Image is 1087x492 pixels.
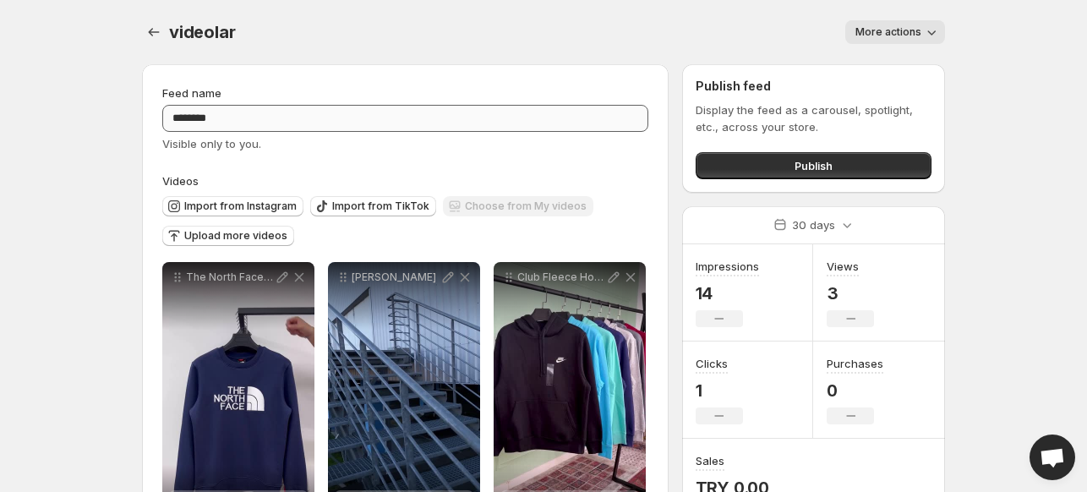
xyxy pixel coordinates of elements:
span: Import from TikTok [332,200,429,213]
span: Import from Instagram [184,200,297,213]
h3: Clicks [696,355,728,372]
p: 0 [827,380,883,401]
p: Display the feed as a carousel, spotlight, etc., across your store. [696,101,931,135]
button: Settings [142,20,166,44]
p: The North Face Hoodies-2 [186,271,274,284]
button: More actions [845,20,945,44]
button: Publish [696,152,931,179]
span: Upload more videos [184,229,287,243]
div: Open chat [1030,435,1075,480]
h3: Purchases [827,355,883,372]
h3: Impressions [696,258,759,275]
span: Visible only to you. [162,137,261,150]
span: Publish [795,157,833,174]
span: More actions [855,25,921,39]
button: Upload more videos [162,226,294,246]
p: 3 [827,283,874,303]
button: Import from Instagram [162,196,303,216]
p: 14 [696,283,759,303]
button: Import from TikTok [310,196,436,216]
h2: Publish feed [696,78,931,95]
h3: Sales [696,452,724,469]
p: 1 [696,380,743,401]
p: 30 days [792,216,835,233]
span: Feed name [162,86,221,100]
p: [PERSON_NAME] [352,271,440,284]
span: videolar [169,22,235,42]
h3: Views [827,258,859,275]
p: Club Fleece Hoodieler sitemize eklendi [517,271,605,284]
span: Videos [162,174,199,188]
